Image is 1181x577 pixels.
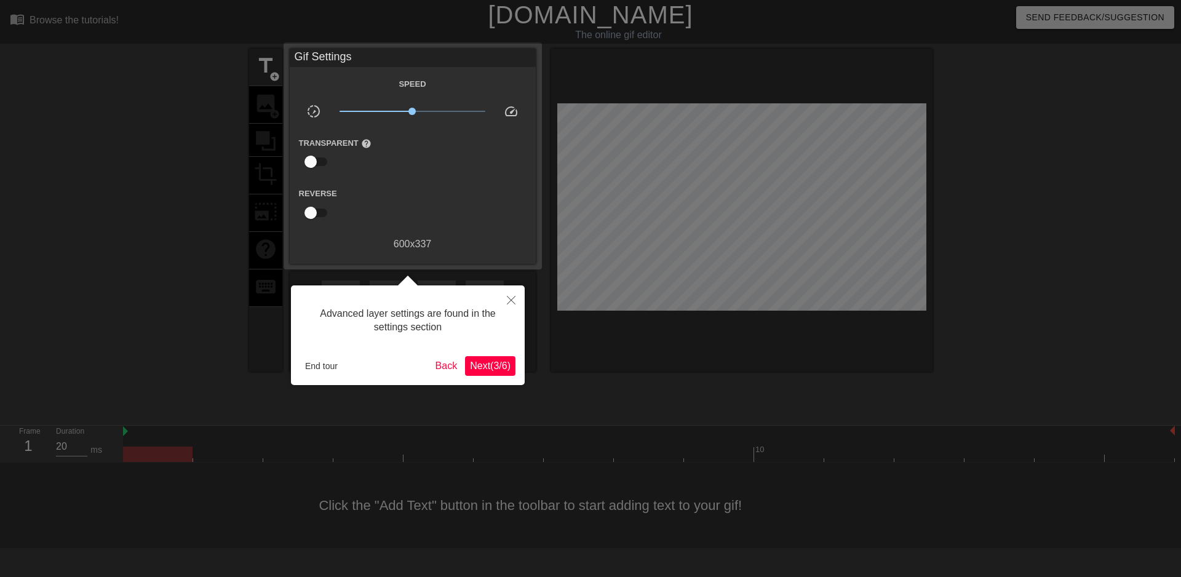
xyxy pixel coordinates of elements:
span: Next ( 3 / 6 ) [470,360,511,371]
div: Advanced layer settings are found in the settings section [300,295,515,347]
button: Next [465,356,515,376]
button: Close [498,285,525,314]
button: Back [431,356,463,376]
button: End tour [300,357,343,375]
